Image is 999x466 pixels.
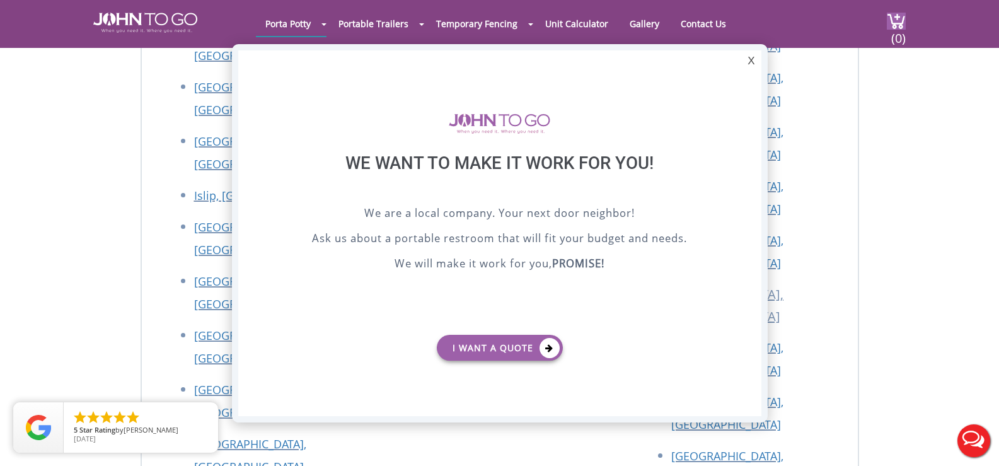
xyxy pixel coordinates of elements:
span: [PERSON_NAME] [124,425,178,434]
img: logo of viptogo [449,114,550,134]
p: We are a local company. Your next door neighbor! [270,205,730,224]
span: by [74,426,208,435]
div: X [741,50,761,72]
span: [DATE] [74,434,96,443]
p: We will make it work for you, [270,255,730,274]
span: Star Rating [79,425,115,434]
div: We want to make it work for you! [270,153,730,205]
span: 5 [74,425,78,434]
button: Live Chat [949,416,999,466]
li:  [99,410,114,425]
li:  [72,410,88,425]
li:  [86,410,101,425]
b: PROMISE! [552,256,604,271]
li:  [125,410,141,425]
p: Ask us about a portable restroom that will fit your budget and needs. [270,230,730,249]
li:  [112,410,127,425]
a: I want a Quote [437,335,563,361]
img: Review Rating [26,415,51,440]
